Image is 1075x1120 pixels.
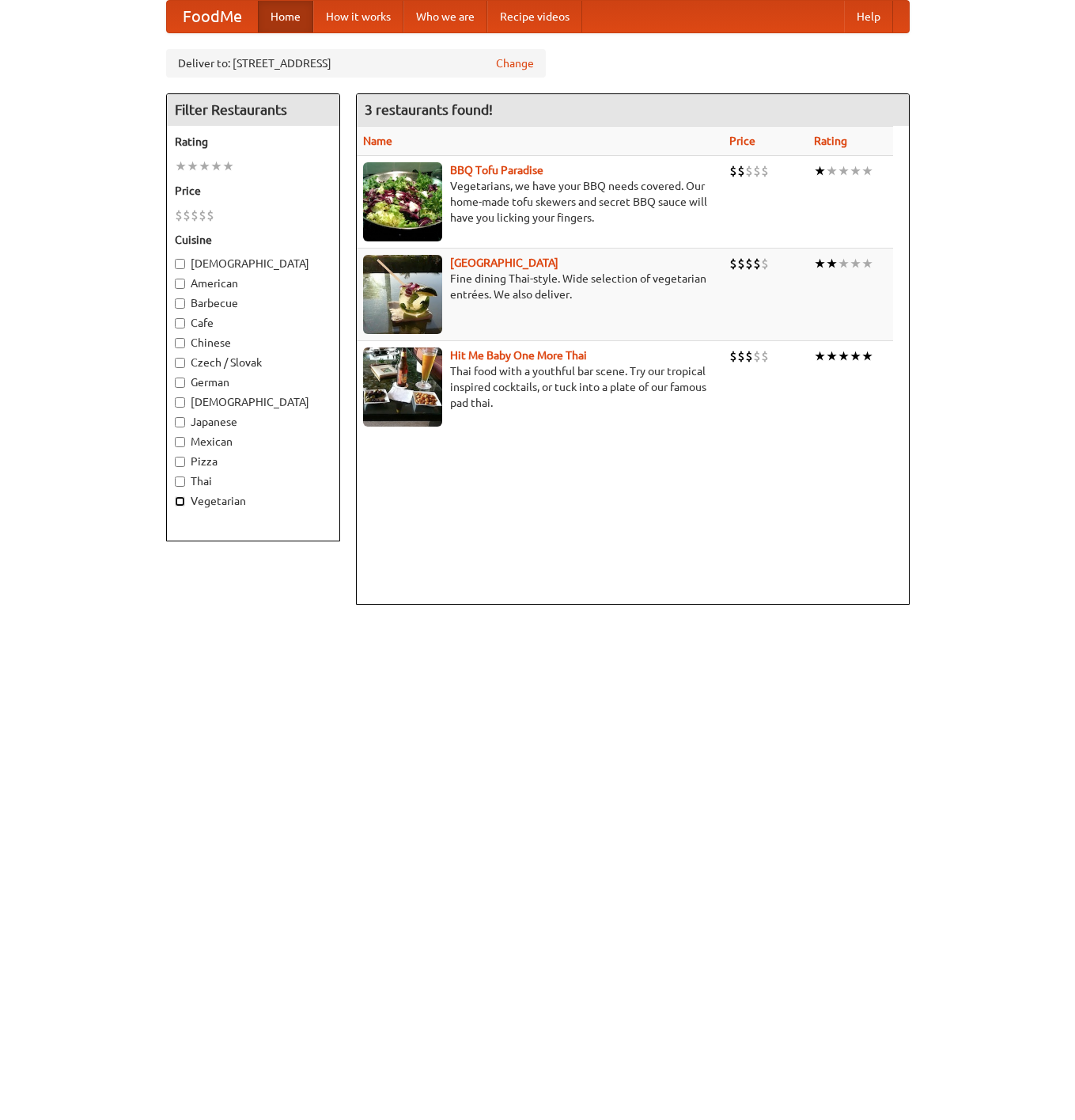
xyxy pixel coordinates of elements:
[175,355,331,370] label: Czech / Slovak
[814,135,847,147] a: Rating
[210,158,222,175] li: ★
[175,158,187,175] li: ★
[166,49,546,78] div: Deliver to: [STREET_ADDRESS]
[175,256,331,271] label: [DEMOGRAPHIC_DATA]
[363,363,717,411] p: Thai food with a youthful bar scene. Try our tropical inspired cocktails, or tuck into a plate of...
[363,255,442,334] img: satay.jpg
[175,207,183,224] li: $
[729,347,737,365] li: $
[175,134,331,150] h5: Rating
[761,347,769,365] li: $
[761,255,769,272] li: $
[363,271,717,302] p: Fine dining Thai-style. Wide selection of vegetarian entrées. We also deliver.
[175,434,331,450] label: Mexican
[175,397,185,408] input: [DEMOGRAPHIC_DATA]
[199,158,210,175] li: ★
[175,394,331,410] label: [DEMOGRAPHIC_DATA]
[365,102,493,117] ng-pluralize: 3 restaurants found!
[844,1,893,32] a: Help
[175,318,185,328] input: Cafe
[826,347,838,365] li: ★
[745,255,753,272] li: $
[313,1,403,32] a: How it works
[175,335,331,351] label: Chinese
[850,162,861,180] li: ★
[363,178,717,226] p: Vegetarians, we have your BBQ needs covered. Our home-made tofu skewers and secret BBQ sauce will...
[175,275,331,291] label: American
[175,378,185,388] input: German
[175,338,185,348] input: Chinese
[175,493,331,509] label: Vegetarian
[737,255,745,272] li: $
[167,1,258,32] a: FoodMe
[206,207,214,224] li: $
[175,183,331,199] h5: Price
[861,347,873,365] li: ★
[850,347,861,365] li: ★
[814,255,826,272] li: ★
[183,207,191,224] li: $
[175,437,185,447] input: Mexican
[450,349,587,362] a: Hit Me Baby One More Thai
[187,158,199,175] li: ★
[729,135,755,147] a: Price
[838,162,850,180] li: ★
[753,162,761,180] li: $
[761,162,769,180] li: $
[826,162,838,180] li: ★
[222,158,234,175] li: ★
[496,55,534,71] a: Change
[729,162,737,180] li: $
[363,162,442,241] img: tofuparadise.jpg
[861,162,873,180] li: ★
[167,94,339,126] h4: Filter Restaurants
[838,347,850,365] li: ★
[175,417,185,427] input: Japanese
[861,255,873,272] li: ★
[175,496,185,507] input: Vegetarian
[175,473,331,489] label: Thai
[403,1,487,32] a: Who we are
[175,414,331,430] label: Japanese
[175,315,331,331] label: Cafe
[175,232,331,248] h5: Cuisine
[191,207,199,224] li: $
[753,255,761,272] li: $
[258,1,313,32] a: Home
[175,295,331,311] label: Barbecue
[175,457,185,467] input: Pizza
[175,476,185,487] input: Thai
[363,135,392,147] a: Name
[745,162,753,180] li: $
[729,255,737,272] li: $
[753,347,761,365] li: $
[175,279,185,289] input: American
[175,374,331,390] label: German
[814,347,826,365] li: ★
[838,255,850,272] li: ★
[175,298,185,309] input: Barbecue
[737,162,745,180] li: $
[814,162,826,180] li: ★
[450,164,543,177] a: BBQ Tofu Paradise
[363,347,442,427] img: babythai.jpg
[850,255,861,272] li: ★
[826,255,838,272] li: ★
[175,454,331,469] label: Pizza
[450,256,558,269] a: [GEOGRAPHIC_DATA]
[737,347,745,365] li: $
[745,347,753,365] li: $
[199,207,206,224] li: $
[175,358,185,368] input: Czech / Slovak
[487,1,582,32] a: Recipe videos
[175,259,185,269] input: [DEMOGRAPHIC_DATA]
